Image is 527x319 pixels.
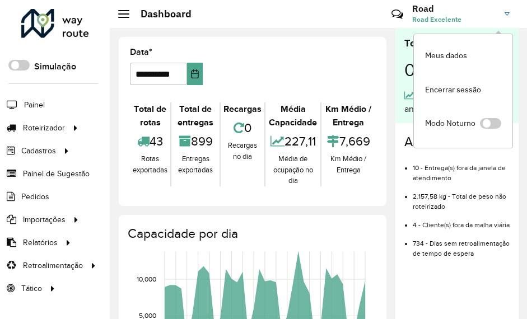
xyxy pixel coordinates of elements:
[21,283,42,294] span: Tático
[21,145,56,157] span: Cadastros
[23,214,66,226] span: Importações
[223,102,262,116] div: Recargas
[24,99,45,111] span: Painel
[268,102,318,129] div: Média Capacidade
[413,212,510,230] li: 4 - Cliente(s) fora da malha viária
[324,153,372,175] div: Km Médio / Entrega
[268,153,318,186] div: Média de ocupação no dia
[133,129,167,153] div: 43
[174,102,217,129] div: Total de entregas
[133,153,167,175] div: Rotas exportadas
[412,15,496,25] span: Road Excelente
[324,129,372,153] div: 7,669
[133,102,167,129] div: Total de rotas
[129,8,192,20] h2: Dashboard
[404,89,510,116] div: 44,64% maior que o dia anterior
[414,73,512,107] a: Encerrar sessão
[34,60,76,73] label: Simulação
[324,102,372,129] div: Km Médio / Entrega
[404,134,510,150] h4: Alertas
[23,122,65,134] span: Roteirizador
[130,45,152,59] label: Data
[23,168,90,180] span: Painel de Sugestão
[174,129,217,153] div: 899
[412,3,496,14] h3: Road
[413,230,510,259] li: 734 - Dias sem retroalimentação de tempo de espera
[137,275,156,283] text: 10,000
[223,116,262,140] div: 0
[268,129,318,153] div: 227,11
[23,260,83,271] span: Retroalimentação
[187,63,203,85] button: Choose Date
[413,154,510,183] li: 10 - Entrega(s) fora da janela de atendimento
[414,39,512,73] a: Meus dados
[128,226,375,242] h4: Capacidade por dia
[23,237,58,248] span: Relatórios
[413,183,510,212] li: 2.157,58 kg - Total de peso não roteirizado
[425,118,475,129] span: Modo Noturno
[404,51,510,89] div: 00:01:21
[385,2,409,26] a: Contato Rápido
[174,153,217,175] div: Entregas exportadas
[223,140,262,162] div: Recargas no dia
[21,191,49,203] span: Pedidos
[404,36,510,51] div: Tempo médio por rota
